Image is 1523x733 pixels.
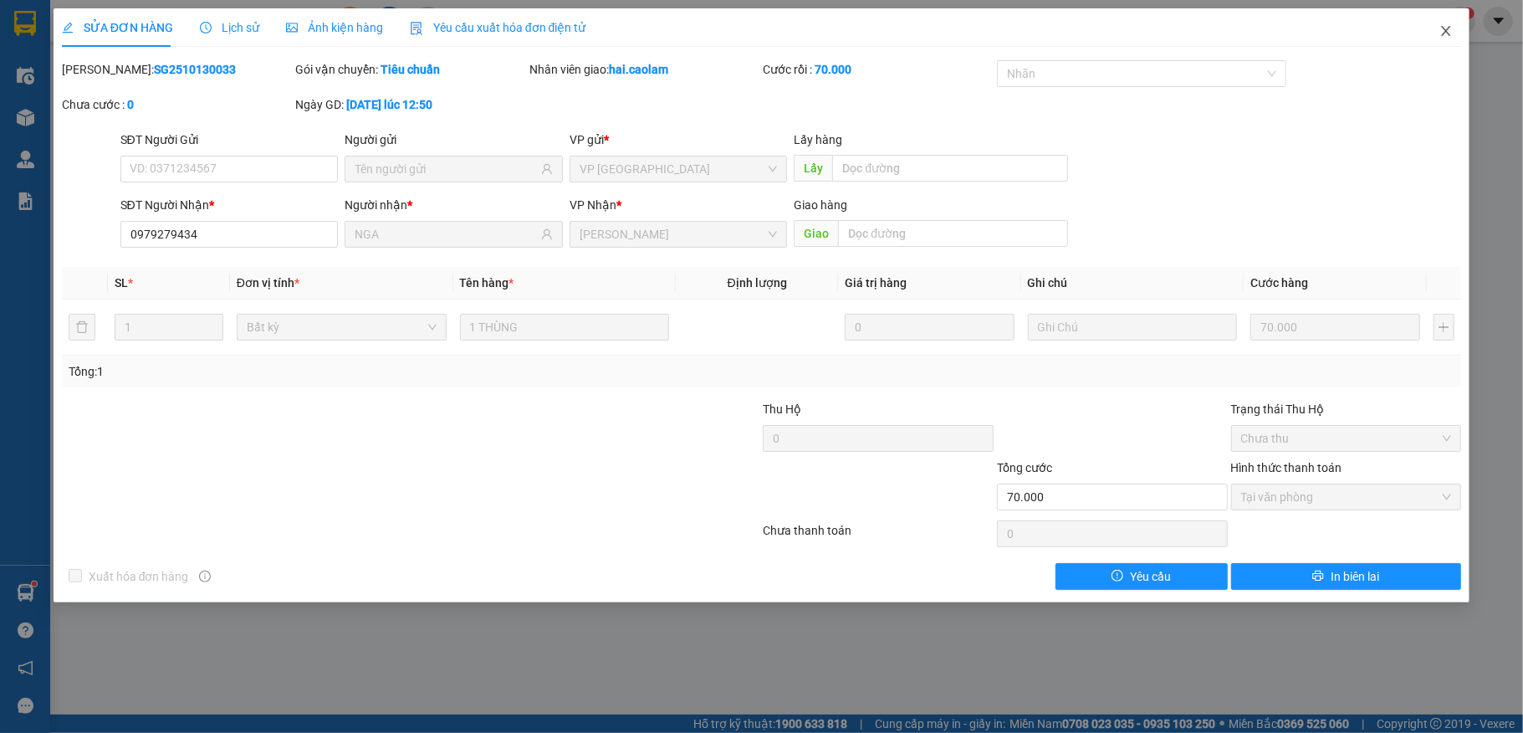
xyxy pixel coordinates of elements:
span: Lấy hàng [794,133,842,146]
span: Đơn vị tính [237,276,299,290]
span: Tổng cước [997,461,1052,474]
div: Người nhận [345,196,563,214]
span: Bất kỳ [247,315,437,340]
span: clock-circle [200,22,212,33]
button: printerIn biên lai [1231,563,1462,590]
span: user [541,228,553,240]
span: Tên hàng [460,276,514,290]
img: icon [410,22,423,35]
span: close [1439,24,1453,38]
span: Ảnh kiện hàng [286,21,383,34]
b: BIÊN NHẬN GỬI HÀNG HÓA [108,24,161,161]
div: SĐT Người Gửi [120,131,339,149]
button: plus [1434,314,1455,341]
input: VD: Bàn, Ghế [460,314,670,341]
span: Yêu cầu xuất hóa đơn điện tử [410,21,586,34]
span: Tại văn phòng [1241,484,1452,510]
b: 70.000 [815,63,851,76]
b: 0 [127,98,134,111]
b: SG2510130033 [154,63,236,76]
span: In biên lai [1331,567,1379,586]
input: Tên người gửi [355,160,538,178]
span: exclamation-circle [1112,570,1123,583]
div: SĐT Người Nhận [120,196,339,214]
span: Chưa thu [1241,426,1452,451]
span: info-circle [199,571,211,582]
span: picture [286,22,298,33]
label: Hình thức thanh toán [1231,461,1342,474]
span: Lịch sử [200,21,259,34]
b: Tiêu chuẩn [381,63,440,76]
span: Định lượng [728,276,787,290]
li: (c) 2017 [141,79,230,100]
div: Cước rồi : [763,60,994,79]
button: Close [1423,8,1469,55]
span: Thu Hộ [763,402,801,416]
span: Cước hàng [1250,276,1308,290]
span: printer [1312,570,1324,583]
span: Giao hàng [794,198,847,212]
span: Giao [794,220,838,247]
span: VP Phan Thiết [580,222,778,247]
input: Ghi Chú [1028,314,1238,341]
span: VP Nhận [570,198,616,212]
span: Giá trị hàng [845,276,907,290]
b: [DOMAIN_NAME] [141,64,230,77]
span: VP Sài Gòn [580,156,778,182]
span: user [541,163,553,175]
input: 0 [1250,314,1419,341]
button: delete [69,314,95,341]
span: edit [62,22,74,33]
div: Gói vận chuyển: [295,60,526,79]
span: Yêu cầu [1130,567,1171,586]
span: SỬA ĐƠN HÀNG [62,21,173,34]
div: [PERSON_NAME]: [62,60,293,79]
div: Tổng: 1 [69,362,589,381]
img: logo.jpg [181,21,222,61]
span: Xuất hóa đơn hàng [82,567,196,586]
button: exclamation-circleYêu cầu [1055,563,1228,590]
input: Tên người nhận [355,225,538,243]
div: Chưa cước : [62,95,293,114]
b: [PERSON_NAME] [21,108,95,187]
input: Dọc đường [838,220,1068,247]
div: Nhân viên giao: [529,60,760,79]
span: Lấy [794,155,832,182]
div: Ngày GD: [295,95,526,114]
div: Người gửi [345,131,563,149]
input: 0 [845,314,1014,341]
div: VP gửi [570,131,788,149]
b: [DATE] lúc 12:50 [346,98,432,111]
div: Trạng thái Thu Hộ [1231,400,1462,418]
b: hai.caolam [609,63,668,76]
div: Chưa thanh toán [761,521,995,551]
th: Ghi chú [1021,267,1244,300]
span: SL [115,276,128,290]
input: Dọc đường [832,155,1068,182]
